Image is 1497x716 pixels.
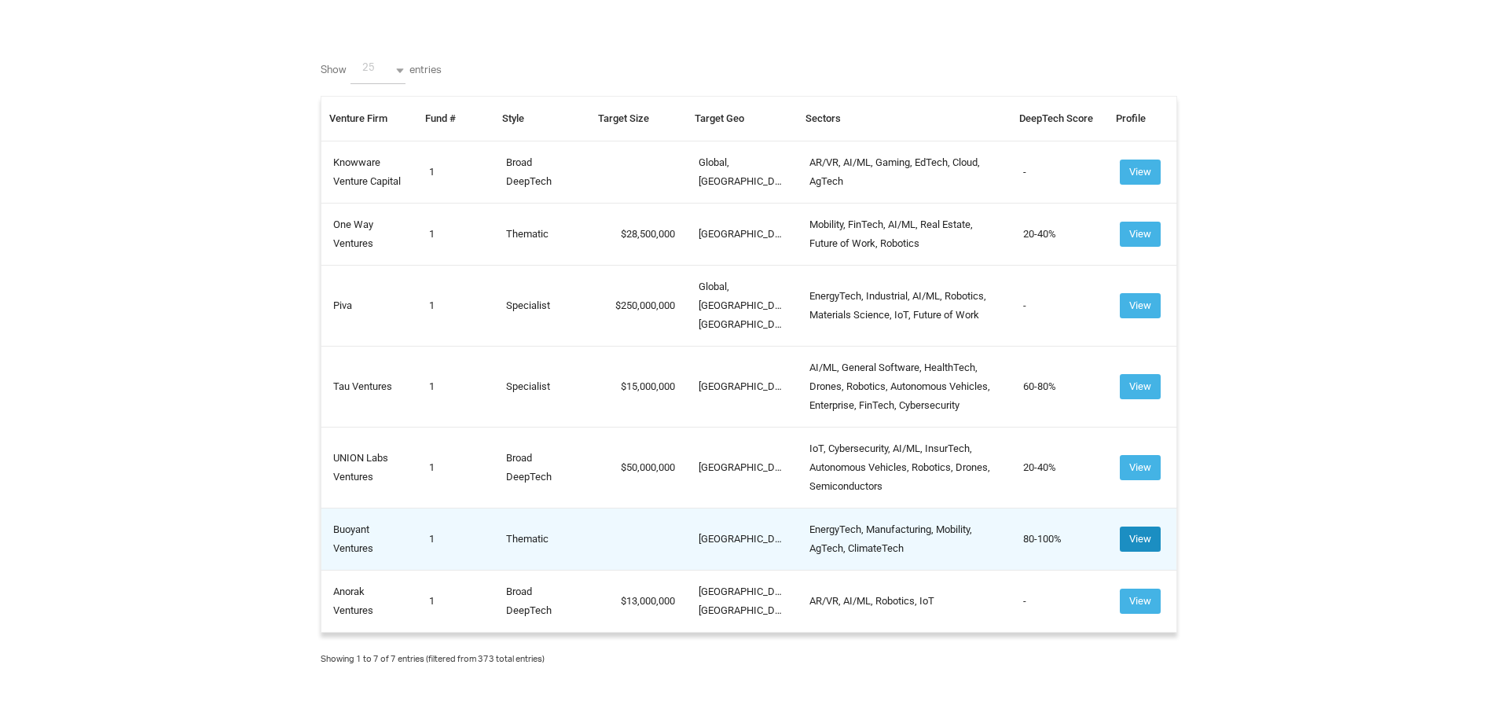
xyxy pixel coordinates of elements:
td: Tau Ventures [321,346,417,427]
td: Thematic [494,508,591,570]
a: View [1120,594,1161,606]
button: View [1120,160,1161,185]
a: View [1120,380,1161,391]
th: Target Size: activate to sort column ascending [590,96,687,141]
td: 20-40% [1011,203,1108,265]
td: 20-40% [1011,427,1108,508]
td: 13,000,000 [590,570,687,632]
td: 1 [417,265,494,346]
button: View [1120,455,1161,480]
td: Knowware Venture Capital [321,141,417,203]
td: 80-100% [1011,508,1108,570]
th: Target Geo: activate to sort column ascending [687,96,798,141]
td: [GEOGRAPHIC_DATA] [687,203,798,265]
td: 1 [417,141,494,203]
td: 28,500,000 [590,203,687,265]
td: Thematic [494,203,591,265]
th: Fund #: activate to sort column ascending [417,96,494,141]
td: 1 [417,427,494,508]
a: View [1120,299,1161,310]
td: 1 [417,203,494,265]
td: [GEOGRAPHIC_DATA] [687,346,798,427]
div: Showing 1 to 7 of 7 entries (filtered from 373 total entries) [321,648,545,672]
td: Broad DeepTech [494,141,591,203]
td: Buoyant Ventures [321,508,417,570]
td: EnergyTech, Industrial, AI/ML, Robotics, Materials Science, IoT, Future of Work [798,265,1011,346]
button: Showentries [350,57,405,84]
span: 25 [362,62,417,77]
td: 1 [417,508,494,570]
td: Broad DeepTech [494,570,591,632]
td: 50,000,000 [590,427,687,508]
th: Sectors: activate to sort column ascending [798,96,1011,141]
td: Broad DeepTech [494,427,591,508]
a: View [1120,461,1161,472]
button: View [1120,589,1161,614]
a: View [1120,165,1161,177]
td: Specialist [494,346,591,427]
td: 15,000,000 [590,346,687,427]
td: 60-80% [1011,346,1108,427]
td: EnergyTech, Manufacturing, Mobility, AgTech, ClimateTech [798,508,1011,570]
td: 1 [417,346,494,427]
td: - [1011,570,1108,632]
td: Anorak Ventures [321,570,417,632]
td: IoT, Cybersecurity, AI/ML, InsurTech, Autonomous Vehicles, Robotics, Drones, Semiconductors [798,427,1011,508]
td: AI/ML, General Software, HealthTech, Drones, Robotics, Autonomous Vehicles, Enterprise, FinTech, ... [798,346,1011,427]
td: Global, [GEOGRAPHIC_DATA] [687,141,798,203]
td: Mobility, FinTech, AI/ML, Real Estate, Future of Work, Robotics [798,203,1011,265]
a: View [1120,532,1161,544]
label: Show entries [321,57,442,84]
td: AR/VR, AI/ML, Robotics, IoT [798,570,1011,632]
td: AR/VR, AI/ML, Gaming, EdTech, Cloud, AgTech [798,141,1011,203]
td: One Way Ventures [321,203,417,265]
td: UNION Labs Ventures [321,427,417,508]
th: Venture Firm: activate to sort column ascending [321,96,417,141]
td: Piva [321,265,417,346]
td: [GEOGRAPHIC_DATA] [687,427,798,508]
th: Style: activate to sort column ascending [494,96,591,141]
td: 250,000,000 [590,265,687,346]
td: - [1011,265,1108,346]
a: View [1120,227,1161,239]
td: [GEOGRAPHIC_DATA] [687,508,798,570]
th: DeepTech Score: activate to sort column ascending [1011,96,1108,141]
button: View [1120,293,1161,318]
button: View [1120,374,1161,399]
th: Profile [1108,96,1176,141]
td: Specialist [494,265,591,346]
td: Global, [GEOGRAPHIC_DATA], [GEOGRAPHIC_DATA] [687,265,798,346]
td: 1 [417,570,494,632]
button: View [1120,527,1161,552]
td: [GEOGRAPHIC_DATA], [GEOGRAPHIC_DATA] [687,570,798,632]
td: - [1011,141,1108,203]
button: View [1120,222,1161,247]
